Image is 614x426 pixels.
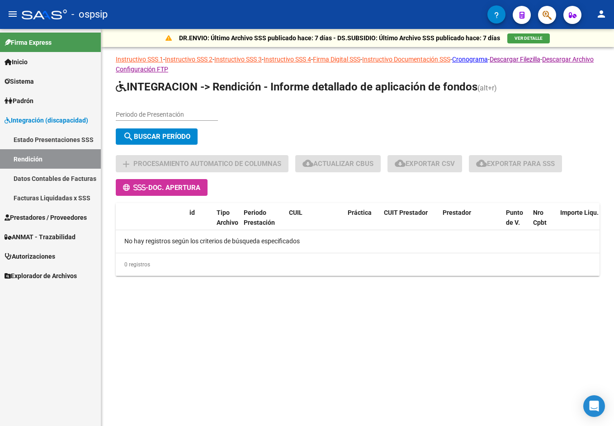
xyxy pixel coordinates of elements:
a: Descargar Filezilla [490,56,540,63]
span: Prestadores / Proveedores [5,213,87,222]
datatable-header-cell: Periodo Prestación [240,203,285,243]
datatable-header-cell: Prestador [439,203,502,243]
a: Instructivo SSS 1 [116,56,163,63]
a: Instructivo SSS 4 [264,56,311,63]
a: Instructivo SSS 3 [214,56,262,63]
div: Open Intercom Messenger [583,395,605,417]
span: VER DETALLE [515,36,543,41]
span: Exportar CSV [395,160,455,168]
mat-icon: cloud_download [302,158,313,169]
mat-icon: search [123,131,134,142]
mat-icon: cloud_download [395,158,406,169]
mat-icon: cloud_download [476,158,487,169]
datatable-header-cell: id [186,203,213,243]
button: VER DETALLE [507,33,550,43]
mat-icon: menu [7,9,18,19]
button: Exportar para SSS [469,155,562,172]
span: Autorizaciones [5,251,55,261]
span: Actualizar CBUs [302,160,373,168]
button: Actualizar CBUs [295,155,381,172]
button: Procesamiento automatico de columnas [116,155,288,172]
a: Cronograma [452,56,488,63]
span: Inicio [5,57,28,67]
span: Nro Cpbt [533,209,547,227]
span: Procesamiento automatico de columnas [133,160,281,168]
button: Exportar CSV [387,155,462,172]
span: Firma Express [5,38,52,47]
span: Padrón [5,96,33,106]
datatable-header-cell: CUIL [285,203,344,243]
a: Instructivo Documentación SSS [362,56,450,63]
datatable-header-cell: Tipo Archivo [213,203,240,243]
span: Prestador [443,209,471,216]
datatable-header-cell: CUIT Prestador [380,203,439,243]
datatable-header-cell: Punto de V. [502,203,529,243]
span: Tipo Archivo [217,209,238,227]
span: CUIT Prestador [384,209,428,216]
a: Firma Digital SSS [313,56,360,63]
span: Explorador de Archivos [5,271,77,281]
span: Doc. Apertura [148,184,200,192]
span: Punto de V. [506,209,523,227]
span: ANMAT - Trazabilidad [5,232,76,242]
mat-icon: add [121,159,132,170]
div: No hay registros según los criterios de búsqueda especificados [116,230,600,253]
a: Instructivo SSS 2 [165,56,213,63]
mat-icon: person [596,9,607,19]
datatable-header-cell: Nro Cpbt [529,203,557,243]
p: - - - - - - - - [116,54,600,74]
span: - [123,184,148,192]
span: INTEGRACION -> Rendición - Informe detallado de aplicación de fondos [116,80,477,93]
button: -Doc. Apertura [116,179,208,196]
datatable-header-cell: Práctica [344,203,380,243]
span: CUIL [289,209,302,216]
button: Buscar Período [116,128,198,145]
span: id [189,209,195,216]
span: (alt+r) [477,84,497,92]
p: DR.ENVIO: Último Archivo SSS publicado hace: 7 días - DS.SUBSIDIO: Último Archivo SSS publicado h... [179,33,500,43]
span: Periodo Prestación [244,209,275,227]
div: 0 registros [116,253,600,276]
span: Exportar para SSS [476,160,555,168]
span: - ospsip [71,5,108,24]
span: Sistema [5,76,34,86]
span: Buscar Período [123,133,190,141]
span: Importe Liqu. [560,209,599,216]
datatable-header-cell: Importe Liqu. [557,203,606,243]
span: Práctica [348,209,372,216]
span: Integración (discapacidad) [5,115,88,125]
